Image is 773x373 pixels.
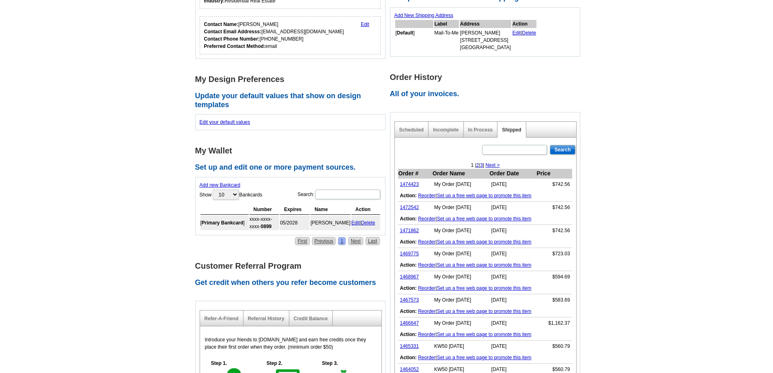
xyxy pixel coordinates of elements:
[297,189,381,200] label: Search:
[400,332,417,337] b: Action:
[460,29,511,52] td: [PERSON_NAME] [STREET_ADDRESS] [GEOGRAPHIC_DATA]
[204,43,265,49] strong: Preferred Contact Method:
[432,271,489,283] td: My Order [DATE]
[205,336,377,351] p: Introduce your friends to [DOMAIN_NAME] and earn free credits once they place their first order w...
[432,202,489,213] td: My Order [DATE]
[418,308,435,314] a: Reorder
[400,205,419,210] a: 1472542
[250,205,279,215] th: Number
[248,316,284,321] a: Referral History
[437,308,532,314] a: Set up a free web page to promote this item
[550,145,575,155] input: Search
[312,237,336,245] a: Previous
[418,355,435,360] a: Reorder
[536,294,572,306] td: $583.69
[418,285,435,291] a: Reorder
[434,29,459,52] td: Mail-To-Me
[398,259,572,271] td: |
[536,341,572,352] td: $560.79
[398,282,572,294] td: |
[390,90,585,99] h2: All of your invoices.
[489,169,536,179] th: Order Date
[200,119,250,125] a: Edit your default values
[390,73,585,82] h1: Order History
[204,22,239,27] strong: Contact Name:
[399,127,424,133] a: Scheduled
[205,316,239,321] a: Refer-A-Friend
[522,30,536,36] a: Delete
[432,179,489,190] td: My Order [DATE]
[418,193,435,198] a: Reorder
[536,202,572,213] td: $742.56
[536,271,572,283] td: $594.69
[400,320,419,326] a: 1466647
[489,341,536,352] td: [DATE]
[361,220,375,226] a: Delete
[398,352,572,364] td: |
[351,216,380,230] td: |
[432,248,489,260] td: My Order [DATE]
[437,332,532,337] a: Set up a free web page to promote this item
[489,294,536,306] td: [DATE]
[204,21,344,50] div: [PERSON_NAME] [EMAIL_ADDRESS][DOMAIN_NAME] [PHONE_NUMBER] email
[460,20,511,28] th: Address
[366,237,380,245] a: Last
[394,13,453,18] a: Add New Shipping Address
[480,162,483,168] a: 3
[398,329,572,341] td: |
[398,213,572,225] td: |
[400,367,419,372] a: 1464052
[512,29,537,52] td: |
[295,237,309,245] a: First
[536,248,572,260] td: $723.03
[437,239,532,245] a: Set up a free web page to promote this item
[280,216,310,230] td: 05/2028
[489,202,536,213] td: [DATE]
[400,262,417,268] b: Action:
[280,205,310,215] th: Expires
[437,216,532,222] a: Set up a free web page to promote this item
[202,220,243,226] b: Primary Bankcard
[433,127,459,133] a: Incomplete
[437,193,532,198] a: Set up a free web page to promote this item
[489,248,536,260] td: [DATE]
[437,262,532,268] a: Set up a free web page to promote this item
[434,20,459,28] th: Label
[400,251,419,257] a: 1469775
[294,316,328,321] a: Credit Balance
[400,216,417,222] b: Action:
[536,179,572,190] td: $742.56
[476,162,479,168] a: 2
[400,274,419,280] a: 1468967
[213,190,239,200] select: ShowBankcards
[400,355,417,360] b: Action:
[400,285,417,291] b: Action:
[262,360,286,367] h5: Step 2.
[432,169,489,179] th: Order Name
[351,205,380,215] th: Action
[486,162,500,168] a: Next >
[310,205,351,215] th: Name
[418,262,435,268] a: Reorder
[489,271,536,283] td: [DATE]
[418,332,435,337] a: Reorder
[318,360,342,367] h5: Step 3.
[395,29,433,52] td: [ ]
[468,127,493,133] a: In Process
[400,228,419,233] a: 1471862
[204,29,262,34] strong: Contact Email Addresss:
[400,193,417,198] b: Action:
[200,182,241,188] a: Add new Bankcard
[200,216,249,230] td: [ ]
[348,237,363,245] a: Next
[261,224,272,229] strong: 0899
[512,30,521,36] a: Edit
[195,92,390,109] h2: Update your default values that show on design templates
[400,308,417,314] b: Action:
[437,355,532,360] a: Set up a free web page to promote this item
[397,30,413,36] b: Default
[310,216,351,230] td: [PERSON_NAME]
[351,220,360,226] a: Edit
[432,341,489,352] td: KW50 [DATE]
[250,216,279,230] td: xxxx-xxxx-xxxx-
